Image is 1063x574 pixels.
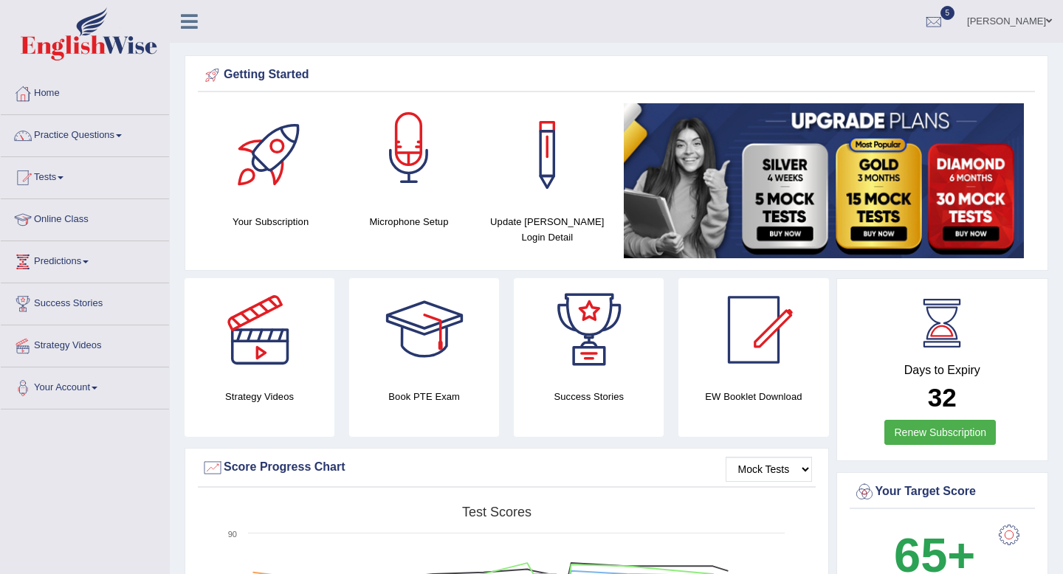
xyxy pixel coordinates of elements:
a: Practice Questions [1,115,169,152]
h4: Days to Expiry [853,364,1032,377]
a: Success Stories [1,283,169,320]
h4: EW Booklet Download [678,389,828,404]
a: Renew Subscription [884,420,996,445]
text: 90 [228,530,237,539]
a: Strategy Videos [1,325,169,362]
a: Predictions [1,241,169,278]
tspan: Test scores [462,505,531,519]
a: Tests [1,157,169,194]
img: small5.jpg [624,103,1024,258]
b: 32 [928,383,957,412]
a: Online Class [1,199,169,236]
h4: Update [PERSON_NAME] Login Detail [486,214,609,245]
a: Home [1,73,169,110]
h4: Book PTE Exam [349,389,499,404]
h4: Microphone Setup [347,214,470,229]
div: Score Progress Chart [202,457,812,479]
div: Getting Started [202,64,1031,86]
a: Your Account [1,367,169,404]
div: Your Target Score [853,481,1032,503]
span: 5 [940,6,955,20]
h4: Your Subscription [209,214,332,229]
h4: Strategy Videos [185,389,334,404]
h4: Success Stories [514,389,664,404]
